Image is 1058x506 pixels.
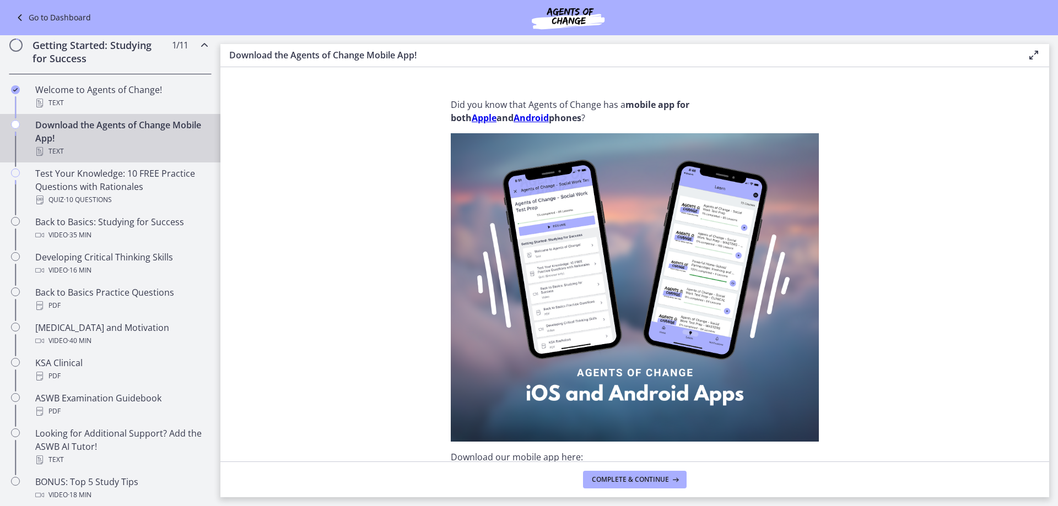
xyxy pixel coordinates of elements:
[35,193,207,206] div: Quiz
[451,450,819,464] p: Download our mobile app here:
[229,48,1010,62] h3: Download the Agents of Change Mobile App!
[35,391,207,418] div: ASWB Examination Guidebook
[502,4,634,31] img: Agents of Change
[35,475,207,502] div: BONUS: Top 5 Study Tips
[549,112,581,124] strong: phones
[35,488,207,502] div: Video
[592,475,669,484] span: Complete & continue
[68,228,91,242] span: · 35 min
[68,334,91,347] span: · 40 min
[68,488,91,502] span: · 18 min
[13,11,91,24] a: Go to Dashboard
[35,215,207,242] div: Back to Basics: Studying for Success
[35,299,207,312] div: PDF
[35,118,207,158] div: Download the Agents of Change Mobile App!
[35,145,207,158] div: Text
[35,286,207,312] div: Back to Basics Practice Questions
[68,264,91,277] span: · 16 min
[35,334,207,347] div: Video
[11,85,20,94] i: Completed
[35,83,207,110] div: Welcome to Agents of Change!
[35,96,207,110] div: Text
[451,98,819,124] p: Did you know that Agents of Change has a ?
[35,264,207,277] div: Video
[35,228,207,242] div: Video
[35,167,207,206] div: Test Your Knowledge: 10 FREE Practice Questions with Rationales
[35,427,207,466] div: Looking for Additional Support? Add the ASWB AI Tutor!
[33,39,167,65] h2: Getting Started: Studying for Success
[583,471,687,488] button: Complete & continue
[35,369,207,383] div: PDF
[35,251,207,277] div: Developing Critical Thinking Skills
[496,112,514,124] strong: and
[64,193,112,206] span: · 10 Questions
[172,39,188,52] span: 1 / 11
[514,112,549,124] a: Android
[35,405,207,418] div: PDF
[35,321,207,347] div: [MEDICAL_DATA] and Motivation
[35,453,207,466] div: Text
[451,133,819,442] img: Agents_of_Change_Mobile_App_Now_Available!.png
[472,112,496,124] a: Apple
[35,356,207,383] div: KSA Clinical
